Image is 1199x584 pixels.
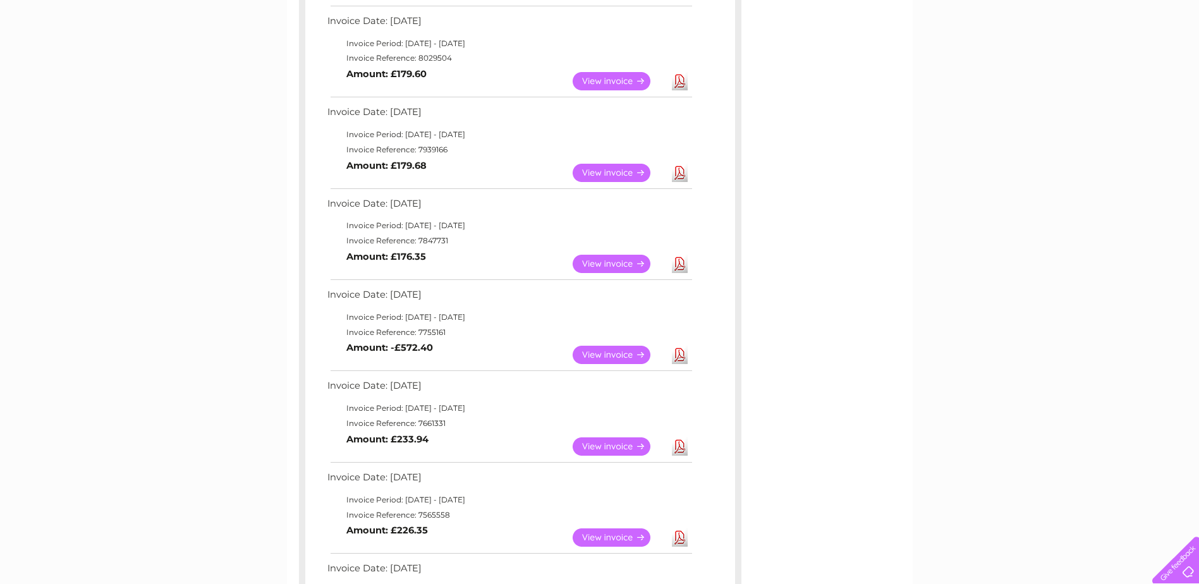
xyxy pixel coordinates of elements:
a: Energy [1008,54,1036,63]
td: Invoice Date: [DATE] [324,560,694,583]
td: Invoice Reference: 7661331 [324,416,694,431]
td: Invoice Period: [DATE] - [DATE] [324,218,694,233]
a: Download [672,255,688,273]
td: Invoice Reference: 7939166 [324,142,694,157]
a: View [573,528,666,547]
a: View [573,255,666,273]
td: Invoice Period: [DATE] - [DATE] [324,401,694,416]
a: Download [672,346,688,364]
b: Amount: £226.35 [346,525,428,536]
a: Telecoms [1044,54,1081,63]
a: Download [672,528,688,547]
td: Invoice Date: [DATE] [324,195,694,219]
a: Download [672,164,688,182]
td: Invoice Reference: 8029504 [324,51,694,66]
a: View [573,72,666,90]
a: View [573,164,666,182]
a: Log out [1157,54,1187,63]
td: Invoice Reference: 7565558 [324,508,694,523]
td: Invoice Date: [DATE] [324,104,694,127]
a: Download [672,72,688,90]
td: Invoice Date: [DATE] [324,377,694,401]
td: Invoice Period: [DATE] - [DATE] [324,36,694,51]
td: Invoice Reference: 7755161 [324,325,694,340]
div: Clear Business is a trading name of Verastar Limited (registered in [GEOGRAPHIC_DATA] No. 3667643... [301,7,899,61]
b: Amount: £176.35 [346,251,426,262]
td: Invoice Period: [DATE] - [DATE] [324,492,694,508]
td: Invoice Date: [DATE] [324,286,694,310]
img: logo.png [42,33,106,71]
a: Download [672,437,688,456]
a: 0333 014 3131 [961,6,1048,22]
b: Amount: £233.94 [346,434,429,445]
td: Invoice Date: [DATE] [324,13,694,36]
a: Contact [1115,54,1146,63]
a: Blog [1089,54,1107,63]
a: View [573,346,666,364]
td: Invoice Reference: 7847731 [324,233,694,248]
td: Invoice Period: [DATE] - [DATE] [324,310,694,325]
td: Invoice Period: [DATE] - [DATE] [324,127,694,142]
b: Amount: £179.60 [346,68,427,80]
b: Amount: £179.68 [346,160,427,171]
b: Amount: -£572.40 [346,342,433,353]
a: Water [977,54,1001,63]
a: View [573,437,666,456]
td: Invoice Date: [DATE] [324,469,694,492]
